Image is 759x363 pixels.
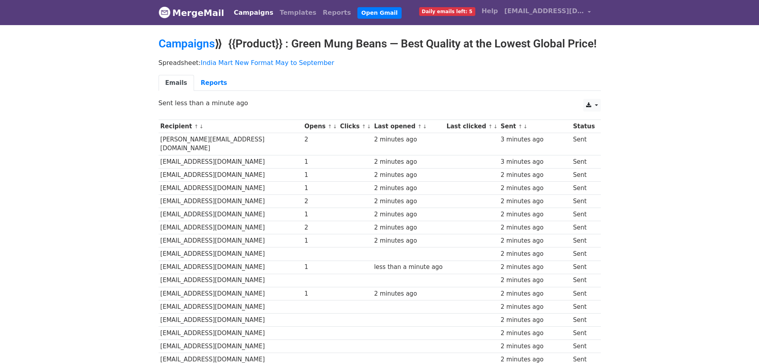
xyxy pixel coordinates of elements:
td: [PERSON_NAME][EMAIL_ADDRESS][DOMAIN_NAME] [159,133,303,155]
div: 2 minutes ago [374,210,443,219]
th: Recipient [159,120,303,133]
h2: ⟫ {{Product}} : Green Mung Beans — Best Quality at the Lowest Global Price! [159,37,601,51]
div: 2 minutes ago [500,184,569,193]
td: Sent [571,234,596,247]
th: Opens [302,120,338,133]
td: [EMAIL_ADDRESS][DOMAIN_NAME] [159,274,303,287]
th: Sent [499,120,571,133]
div: 2 minutes ago [500,210,569,219]
th: Status [571,120,596,133]
td: [EMAIL_ADDRESS][DOMAIN_NAME] [159,287,303,300]
div: 2 minutes ago [374,236,443,245]
td: Sent [571,208,596,221]
a: ↓ [199,124,204,130]
a: Emails [159,75,194,91]
div: 2 minutes ago [374,197,443,206]
div: 2 minutes ago [500,302,569,312]
td: Sent [571,261,596,274]
td: Sent [571,155,596,168]
td: [EMAIL_ADDRESS][DOMAIN_NAME] [159,313,303,326]
a: Daily emails left: 5 [416,3,479,19]
a: ↓ [523,124,528,130]
td: [EMAIL_ADDRESS][DOMAIN_NAME] [159,155,303,168]
td: [EMAIL_ADDRESS][DOMAIN_NAME] [159,247,303,261]
td: Sent [571,221,596,234]
td: [EMAIL_ADDRESS][DOMAIN_NAME] [159,300,303,313]
div: 2 minutes ago [500,342,569,351]
a: Help [479,3,501,19]
div: 1 [304,263,336,272]
a: ↑ [328,124,332,130]
div: 1 [304,171,336,180]
div: 2 minutes ago [374,157,443,167]
td: Sent [571,300,596,313]
div: 2 minutes ago [500,249,569,259]
div: 2 [304,197,336,206]
td: Sent [571,195,596,208]
a: ↓ [333,124,337,130]
td: Sent [571,327,596,340]
td: [EMAIL_ADDRESS][DOMAIN_NAME] [159,327,303,340]
td: Sent [571,313,596,326]
div: less than a minute ago [374,263,443,272]
a: Reports [194,75,234,91]
td: [EMAIL_ADDRESS][DOMAIN_NAME] [159,340,303,353]
div: 1 [304,236,336,245]
div: 2 minutes ago [500,171,569,180]
td: Sent [571,133,596,155]
div: 1 [304,289,336,298]
td: [EMAIL_ADDRESS][DOMAIN_NAME] [159,168,303,181]
a: Reports [320,5,354,21]
td: [EMAIL_ADDRESS][DOMAIN_NAME] [159,181,303,194]
a: ↑ [362,124,366,130]
td: [EMAIL_ADDRESS][DOMAIN_NAME] [159,234,303,247]
div: 2 [304,223,336,232]
div: 2 minutes ago [500,329,569,338]
a: ↑ [518,124,523,130]
div: 2 minutes ago [500,197,569,206]
div: 2 minutes ago [374,184,443,193]
td: Sent [571,340,596,353]
a: Open Gmail [357,7,402,19]
div: 2 minutes ago [500,236,569,245]
td: [EMAIL_ADDRESS][DOMAIN_NAME] [159,195,303,208]
div: 2 minutes ago [500,276,569,285]
div: 3 minutes ago [500,135,569,144]
a: MergeMail [159,4,224,21]
th: Clicks [338,120,372,133]
th: Last opened [372,120,445,133]
span: Daily emails left: 5 [419,7,475,16]
div: 3 minutes ago [500,157,569,167]
div: 1 [304,184,336,193]
td: Sent [571,168,596,181]
a: ↓ [493,124,498,130]
div: 2 minutes ago [374,135,443,144]
a: Campaigns [231,5,277,21]
td: [EMAIL_ADDRESS][DOMAIN_NAME] [159,261,303,274]
td: Sent [571,287,596,300]
div: 1 [304,157,336,167]
a: India Mart New Format May to September [201,59,334,67]
div: 2 minutes ago [374,223,443,232]
a: Campaigns [159,37,215,50]
span: [EMAIL_ADDRESS][DOMAIN_NAME] [504,6,584,16]
th: Last clicked [445,120,499,133]
div: 2 minutes ago [374,289,443,298]
div: 2 minutes ago [500,289,569,298]
div: 2 minutes ago [500,223,569,232]
td: [EMAIL_ADDRESS][DOMAIN_NAME] [159,208,303,221]
div: 2 minutes ago [500,263,569,272]
div: 2 minutes ago [374,171,443,180]
img: MergeMail logo [159,6,171,18]
a: Templates [277,5,320,21]
a: ↓ [367,124,371,130]
p: Sent less than a minute ago [159,99,601,107]
td: Sent [571,247,596,261]
td: Sent [571,274,596,287]
div: 1 [304,210,336,219]
td: Sent [571,181,596,194]
div: 2 minutes ago [500,316,569,325]
a: ↑ [488,124,492,130]
a: ↑ [418,124,422,130]
a: ↑ [194,124,198,130]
